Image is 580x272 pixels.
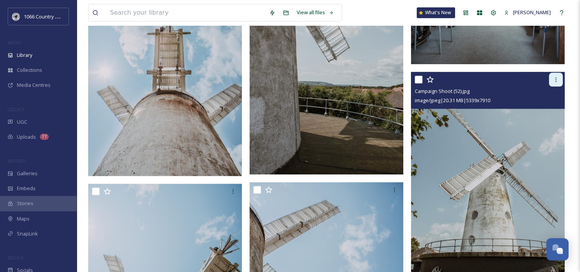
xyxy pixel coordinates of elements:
input: Search your library [106,4,265,21]
span: WIDGETS [8,158,25,164]
span: Embeds [17,185,36,192]
span: Uploads [17,133,36,141]
span: SOCIALS [8,255,23,260]
span: COLLECT [8,106,24,112]
span: Maps [17,215,30,222]
span: image/jpeg | 20.31 MB | 5339 x 7910 [415,97,490,104]
span: 1066 Country Marketing [24,13,78,20]
img: logo_footerstamp.png [12,13,20,20]
button: Open Chat [546,238,568,260]
span: Campaign Shoot (52).jpg [415,88,470,95]
span: MEDIA [8,40,21,45]
a: View all files [293,5,338,20]
span: UGC [17,118,27,126]
a: [PERSON_NAME] [500,5,555,20]
div: 77 [40,134,49,140]
span: Stories [17,200,33,207]
span: Library [17,51,32,59]
span: Media Centres [17,81,51,89]
span: Galleries [17,170,38,177]
a: What's New [417,7,455,18]
span: [PERSON_NAME] [513,9,551,16]
span: SnapLink [17,230,38,237]
span: Collections [17,66,42,74]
